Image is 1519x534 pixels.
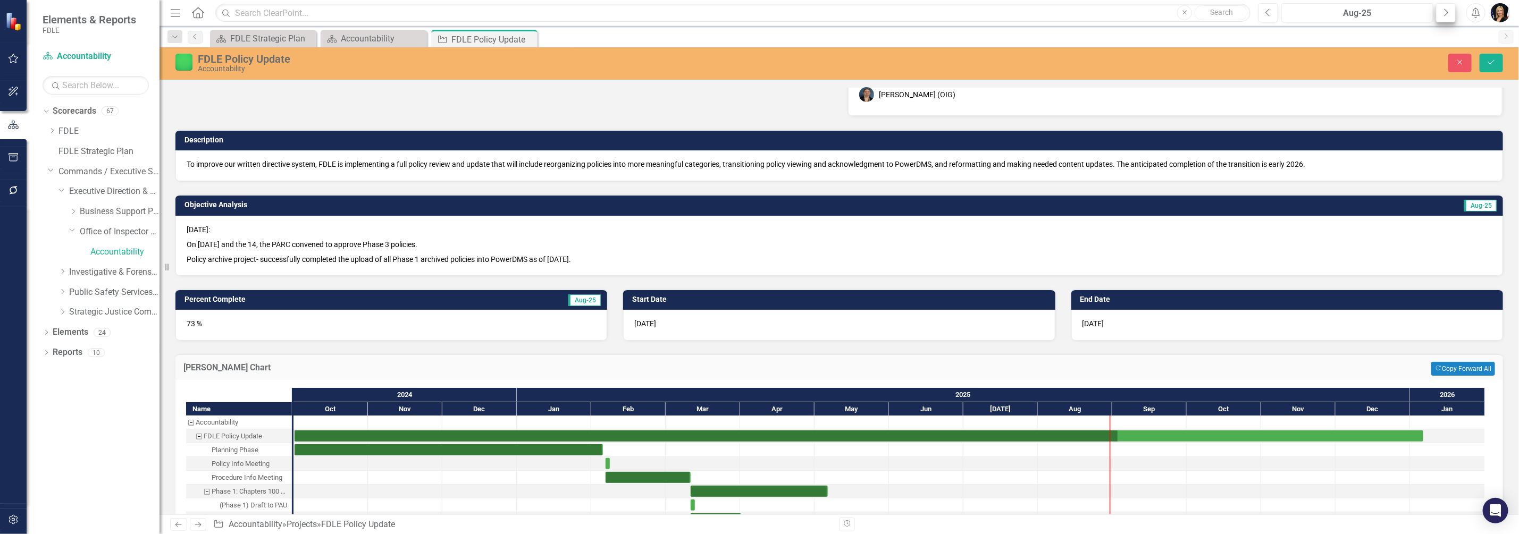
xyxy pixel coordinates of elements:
[186,416,292,429] div: Task: Accountability Start date: 2024-10-01 End date: 2024-10-02
[186,416,292,429] div: Accountability
[691,499,695,511] div: Task: Start date: 2025-03-11 End date: 2025-03-11
[175,310,607,341] div: 73 %
[368,402,442,416] div: Nov
[183,363,939,372] h3: [PERSON_NAME] Chart
[184,201,1040,209] h3: Objective Analysis
[186,512,292,526] div: Task: Start date: 2025-03-11 End date: 2025-04-01
[815,402,889,416] div: May
[230,32,314,45] div: FDLE Strategic Plan
[517,388,1410,402] div: 2025
[196,416,238,429] div: Accountability
[186,457,292,471] div: Task: Start date: 2025-02-06 End date: 2025-02-06
[1082,319,1104,328] span: [DATE]
[451,33,535,46] div: FDLE Policy Update
[186,443,292,457] div: Planning Phase
[634,319,656,328] span: [DATE]
[43,26,136,35] small: FDLE
[184,295,454,303] h3: Percent Complete
[212,457,270,471] div: Policy Info Meeting
[1080,295,1498,303] h3: End Date
[102,107,119,116] div: 67
[80,226,160,238] a: Office of Inspector General
[69,306,160,318] a: Strategic Justice Command
[186,402,292,416] div: Name
[1195,5,1248,20] button: Search
[186,471,292,485] div: Task: Start date: 2025-02-06 End date: 2025-03-11
[212,443,258,457] div: Planning Phase
[53,346,82,359] a: Reports
[229,519,282,529] a: Accountability
[43,50,149,63] a: Accountability
[295,430,1423,442] div: Task: Start date: 2024-10-01 End date: 2026-01-06
[53,326,88,338] a: Elements
[175,54,192,71] img: Proceeding as Planned
[186,429,292,443] div: Task: Start date: 2024-10-01 End date: 2026-01-06
[58,166,160,178] a: Commands / Executive Support Branch
[187,224,1492,237] p: [DATE]:
[1038,402,1112,416] div: Aug
[293,402,368,416] div: Oct
[859,87,874,102] img: Jamie Tharp
[186,471,292,485] div: Procedure Info Meeting
[186,485,292,498] div: Task: Start date: 2025-03-11 End date: 2025-05-06
[187,237,1492,252] p: On [DATE] and the 14, the PARC convened to approve Phase 3 policies.
[1336,402,1410,416] div: Dec
[220,498,287,512] div: (Phase 1) Draft to PAU
[88,348,105,357] div: 10
[321,519,395,529] div: FDLE Policy Update
[323,32,424,45] a: Accountability
[1112,402,1187,416] div: Sep
[212,485,289,498] div: Phase 1: Chapters 100 & 500
[1210,8,1233,16] span: Search
[295,444,603,455] div: Task: Start date: 2024-10-01 End date: 2025-02-05
[740,402,815,416] div: Apr
[1410,402,1485,416] div: Jan
[186,512,292,526] div: (Phase 1) Draft to PARC
[1491,3,1510,22] img: Heather Pence
[287,519,317,529] a: Projects
[53,105,96,117] a: Scorecards
[186,498,292,512] div: Task: Start date: 2025-03-11 End date: 2025-03-11
[568,294,601,306] span: Aug-25
[220,512,289,526] div: (Phase 1) Draft to PARC
[198,53,931,65] div: FDLE Policy Update
[1281,3,1433,22] button: Aug-25
[591,402,666,416] div: Feb
[187,252,1492,265] p: Policy archive project- successfully completed the upload of all Phase 1 archived policies into P...
[204,429,262,443] div: FDLE Policy Update
[1464,200,1497,211] span: Aug-25
[69,266,160,278] a: Investigative & Forensic Services Command
[213,519,831,531] div: » »
[1410,388,1485,402] div: 2026
[43,76,149,95] input: Search Below...
[5,12,24,31] img: ClearPoint Strategy
[213,32,314,45] a: FDLE Strategic Plan
[43,13,136,26] span: Elements & Reports
[186,429,292,443] div: FDLE Policy Update
[58,146,160,158] a: FDLE Strategic Plan
[186,457,292,471] div: Policy Info Meeting
[80,206,160,218] a: Business Support Program
[186,443,292,457] div: Task: Start date: 2024-10-01 End date: 2025-02-05
[198,65,931,73] div: Accountability
[1431,362,1495,376] button: Copy Forward All
[632,295,1050,303] h3: Start Date
[293,388,517,402] div: 2024
[1285,7,1430,20] div: Aug-25
[215,4,1251,22] input: Search ClearPoint...
[606,458,610,469] div: Task: Start date: 2025-02-06 End date: 2025-02-06
[69,286,160,299] a: Public Safety Services Command
[1187,402,1261,416] div: Oct
[963,402,1038,416] div: Jul
[666,402,740,416] div: Mar
[186,485,292,498] div: Phase 1: Chapters 100 & 500
[879,89,956,100] div: [PERSON_NAME] (OIG)
[691,513,741,524] div: Task: Start date: 2025-03-11 End date: 2025-04-01
[212,471,282,485] div: Procedure Info Meeting
[1483,498,1508,523] div: Open Intercom Messenger
[691,486,828,497] div: Task: Start date: 2025-03-11 End date: 2025-05-06
[69,185,160,198] a: Executive Direction & Business Support
[606,472,691,483] div: Task: Start date: 2025-02-06 End date: 2025-03-11
[58,125,160,138] a: FDLE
